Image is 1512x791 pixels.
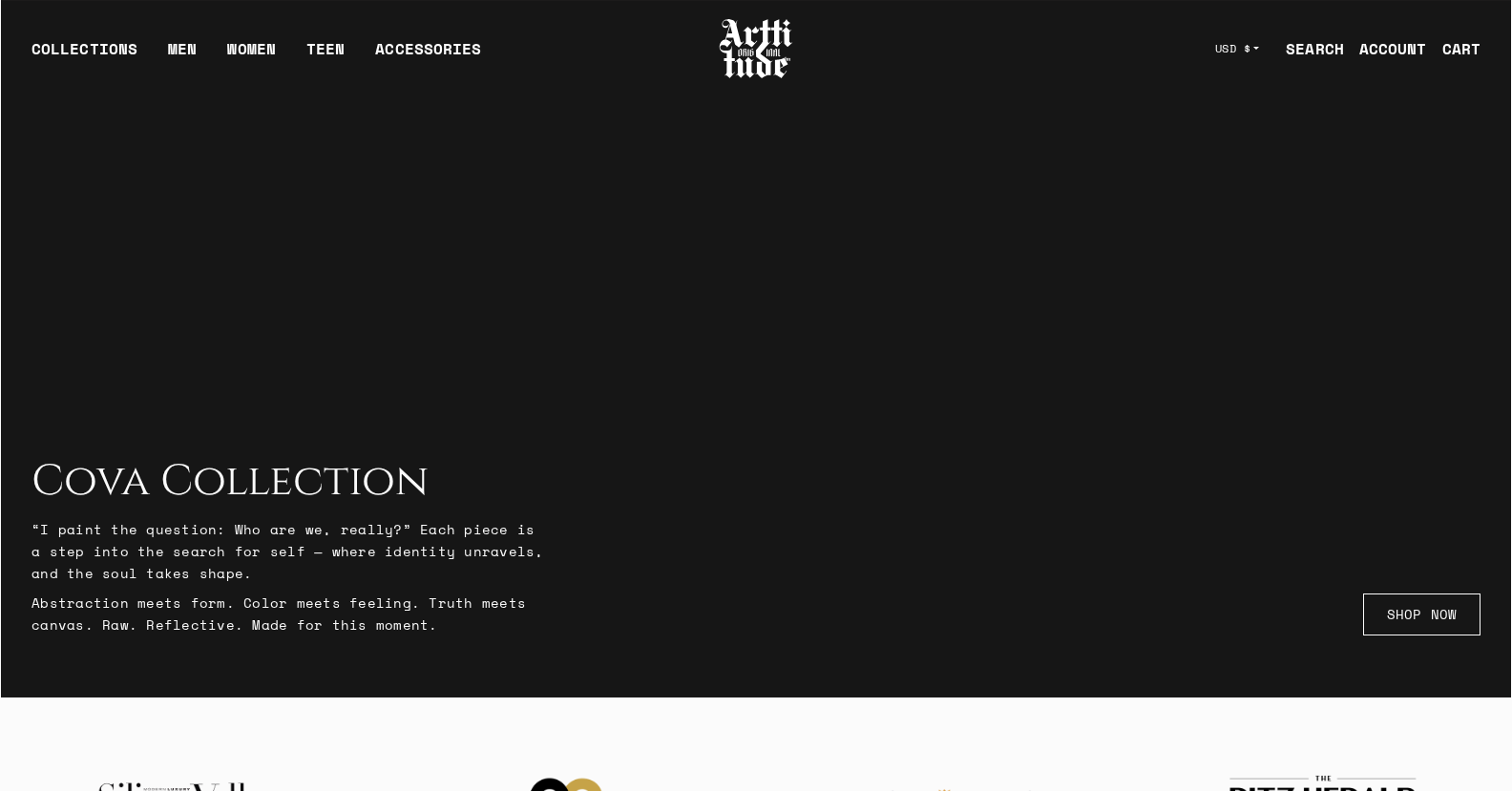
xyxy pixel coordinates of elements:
[1270,30,1344,68] a: SEARCH
[168,37,197,75] a: MEN
[31,592,547,635] p: Abstraction meets form. Color meets feeling. Truth meets canvas. Raw. Reflective. Made for this m...
[1344,30,1427,68] a: ACCOUNT
[31,518,547,584] p: “I paint the question: Who are we, really?” Each piece is a step into the search for self — where...
[1427,30,1480,68] a: Open cart
[31,37,137,75] div: COLLECTIONS
[718,16,794,81] img: Arttitude
[1363,593,1480,635] a: SHOP NOW
[1442,37,1480,60] div: CART
[1215,41,1251,56] span: USD $
[1204,28,1271,70] button: USD $
[375,37,481,75] div: ACCESSORIES
[16,37,496,75] ul: Main navigation
[227,37,276,75] a: WOMEN
[306,37,345,75] a: TEEN
[31,457,547,507] h2: Cova Collection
